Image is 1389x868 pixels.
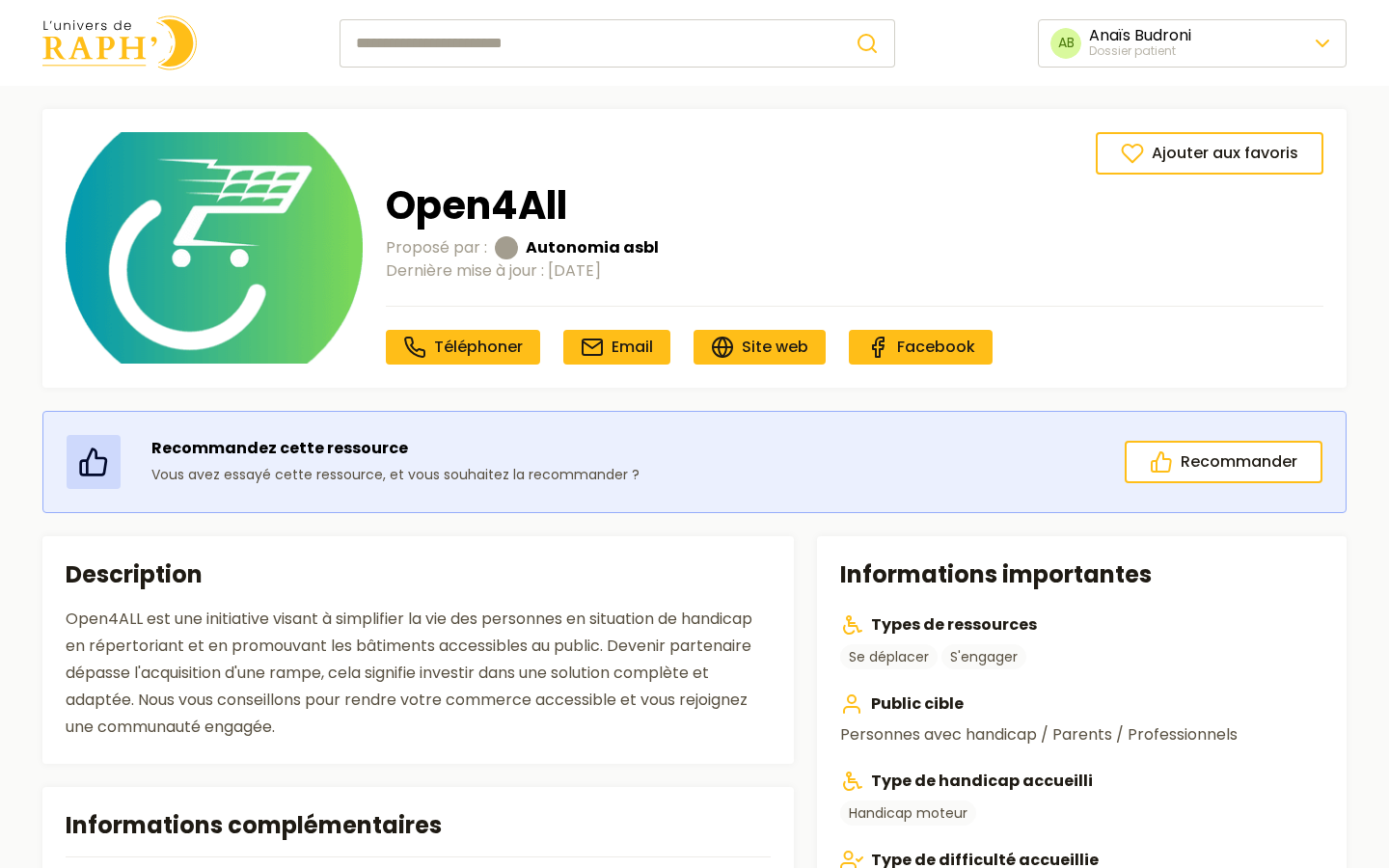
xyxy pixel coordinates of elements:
[1134,24,1191,46] span: Budroni
[840,800,976,826] a: Handicap moteur
[897,336,975,358] span: Facebook
[495,236,659,259] a: Autonomia asblAutonomia asbl
[1089,43,1191,59] div: Dossier patient
[386,330,540,365] a: Téléphoner
[612,336,653,358] span: Email
[66,132,363,364] img: Picto Open4 All
[386,182,1323,229] h1: Open4All
[840,770,1323,793] h3: Type de handicap accueilli
[742,336,808,358] span: Site web
[1181,450,1297,474] span: Recommander
[840,644,938,669] a: Se déplacer
[151,464,640,487] p: Vous avez essayé cette ressource, et vous souhaitez la recommander ?
[386,236,487,259] span: Proposé par :
[840,559,1323,590] h2: Informations importantes
[1089,24,1130,46] span: Anaïs
[849,330,993,365] a: Facebook
[840,19,895,68] button: Rechercher
[434,336,523,358] span: Téléphoner
[42,15,197,70] img: Univers de Raph logo
[548,259,601,282] time: [DATE]
[563,330,670,365] a: Email
[66,606,771,741] div: Open4ALL est une initiative visant à simplifier la vie des personnes en situation de handicap en ...
[526,236,659,259] span: Autonomia asbl
[840,692,1323,716] h3: Public cible
[694,330,826,365] a: Site web
[495,236,518,259] img: Autonomia asbl
[840,723,1323,746] p: Personnes avec handicap / Parents / Professionnels
[941,644,1026,669] a: S'engager
[1152,142,1298,165] span: Ajouter aux favoris
[1050,28,1081,59] span: AB
[1096,132,1323,175] button: Ajouter aux favoris
[1038,19,1347,68] button: ABAnaïs BudroniDossier patient
[1125,441,1322,483] button: Recommander
[151,437,640,460] p: Recommandez cette ressource
[386,259,1323,283] div: Dernière mise à jour :
[66,810,771,841] h2: Informations complémentaires
[840,613,1323,637] h3: Types de ressources
[66,559,771,590] h2: Description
